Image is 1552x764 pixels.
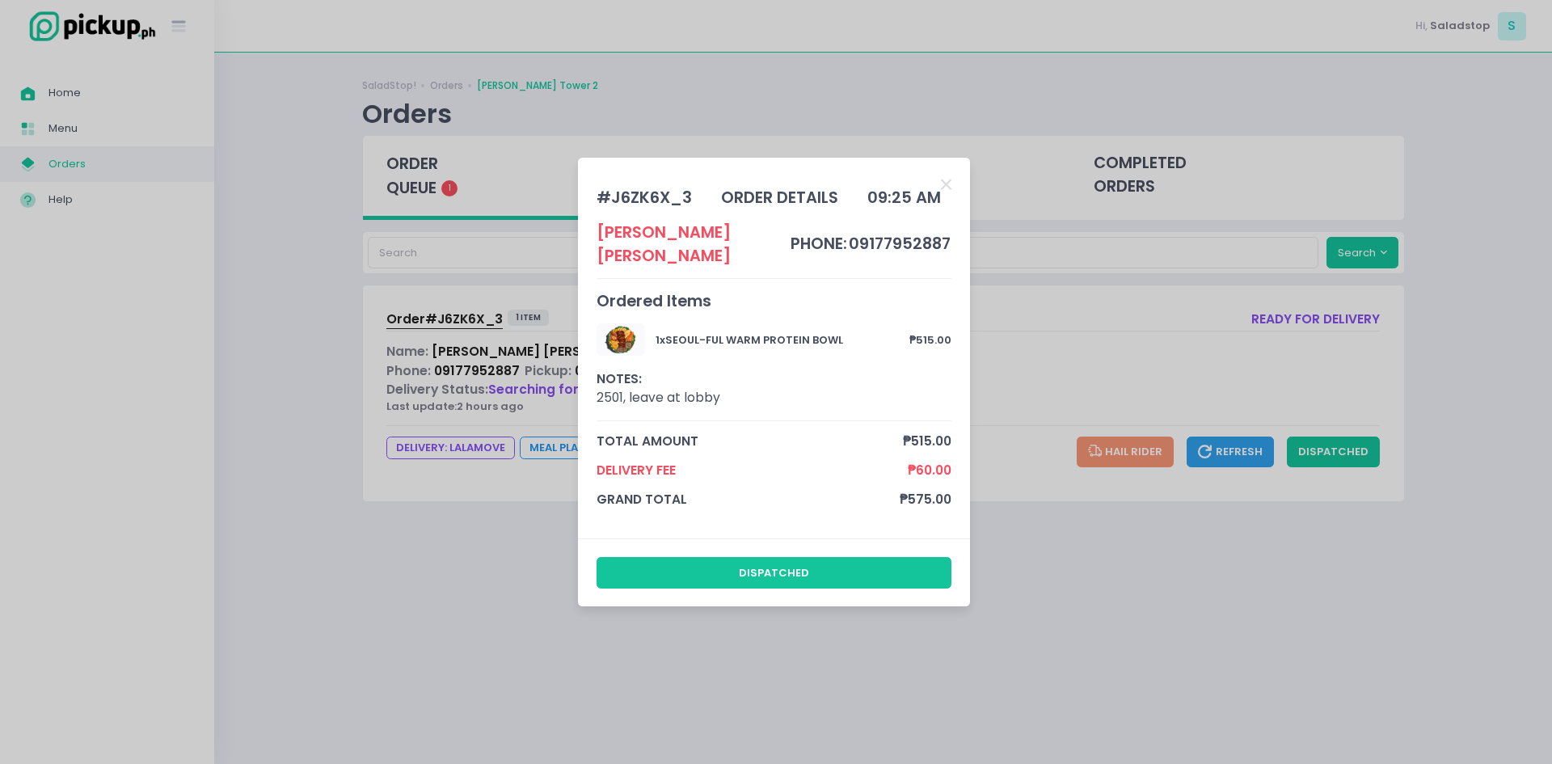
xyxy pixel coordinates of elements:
span: grand total [597,490,900,509]
td: phone: [790,221,848,268]
span: 09177952887 [849,233,951,255]
div: # J6ZK6X_3 [597,186,692,209]
button: dispatched [597,557,952,588]
div: [PERSON_NAME] [PERSON_NAME] [597,221,791,268]
span: ₱575.00 [900,490,951,509]
div: order details [721,186,838,209]
span: ₱60.00 [908,461,951,479]
span: Delivery Fee [597,461,909,479]
button: Close [941,175,951,192]
div: Ordered Items [597,289,952,313]
span: ₱515.00 [903,432,951,450]
div: 09:25 AM [867,186,941,209]
span: total amount [597,432,904,450]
